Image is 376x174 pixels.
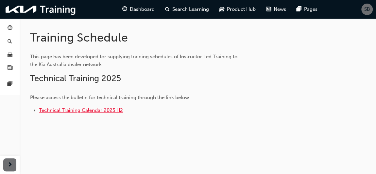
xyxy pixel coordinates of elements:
[274,6,286,13] span: News
[130,6,155,13] span: Dashboard
[364,6,370,13] span: SB
[165,5,170,13] span: search-icon
[30,30,326,45] h1: Training Schedule
[297,5,301,13] span: pages-icon
[30,95,189,100] span: Please access the bulletin for technical training through the link below
[304,6,317,13] span: Pages
[291,3,323,16] a: pages-iconPages
[361,4,373,15] button: SB
[8,161,12,169] span: next-icon
[8,65,12,71] span: news-icon
[266,5,271,13] span: news-icon
[8,81,12,87] span: pages-icon
[227,6,256,13] span: Product Hub
[3,3,78,16] img: kia-training
[39,107,123,113] a: Technical Training Calendar 2025 H2
[8,26,12,31] span: guage-icon
[122,5,127,13] span: guage-icon
[30,54,239,67] span: This page has been developed for supplying training schedules of Instructor Led Training to the K...
[214,3,261,16] a: car-iconProduct Hub
[261,3,291,16] a: news-iconNews
[8,52,12,58] span: car-icon
[172,6,209,13] span: Search Learning
[8,39,12,45] span: search-icon
[160,3,214,16] a: search-iconSearch Learning
[30,73,121,83] span: Technical Training 2025
[219,5,224,13] span: car-icon
[117,3,160,16] a: guage-iconDashboard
